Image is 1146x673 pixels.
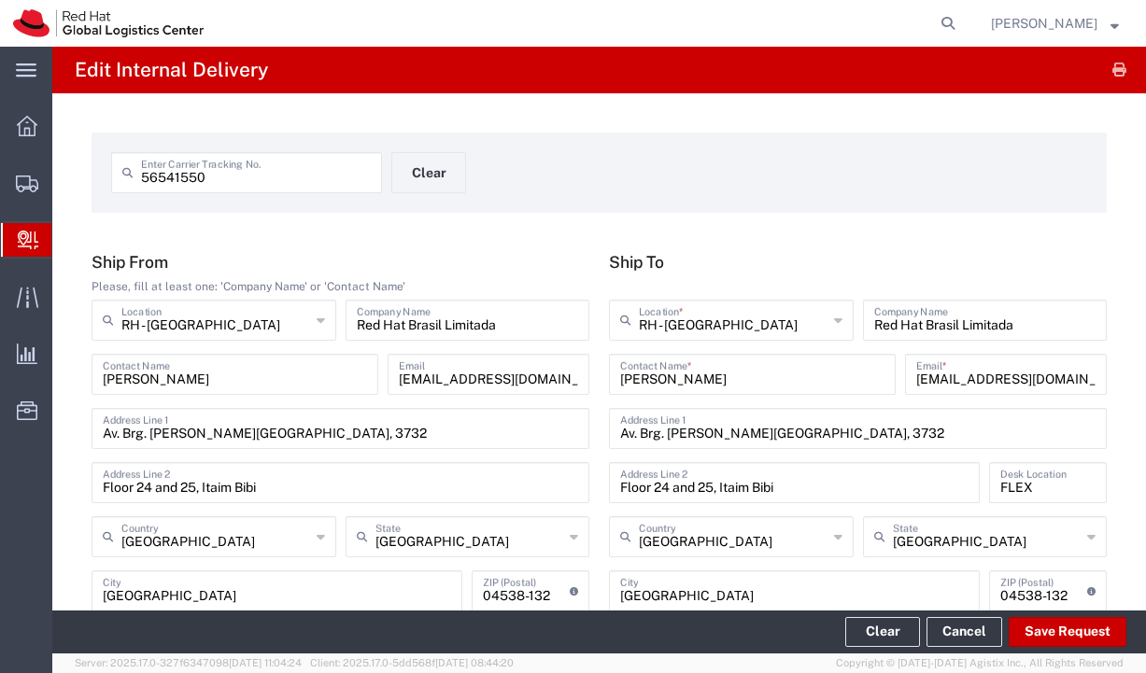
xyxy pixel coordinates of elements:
button: Save Request [1009,617,1126,647]
button: [PERSON_NAME] [990,12,1120,35]
span: Vitoria Alencar [991,13,1097,34]
span: [DATE] 11:04:24 [229,657,302,668]
h5: Ship From [92,252,589,272]
h5: Ship To [609,252,1107,272]
span: Client: 2025.17.0-5dd568f [310,657,514,668]
h4: Edit Internal Delivery [75,47,268,93]
div: Please, fill at least one: 'Company Name' or 'Contact Name' [92,278,589,295]
span: Server: 2025.17.0-327f6347098 [75,657,302,668]
img: logo [13,9,204,37]
button: Clear [391,152,466,193]
span: [DATE] 08:44:20 [435,657,514,668]
a: Cancel [927,617,1002,647]
span: Copyright © [DATE]-[DATE] Agistix Inc., All Rights Reserved [836,655,1124,671]
button: Clear [845,617,920,647]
